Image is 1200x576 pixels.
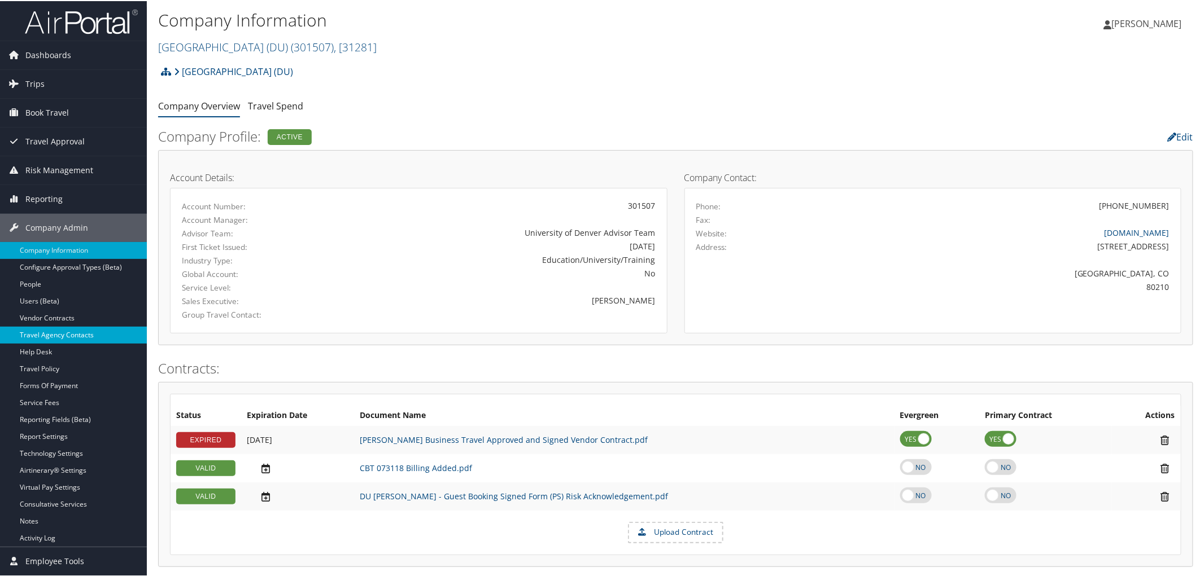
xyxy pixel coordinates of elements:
[25,98,69,126] span: Book Travel
[684,172,1182,181] h4: Company Contact:
[241,404,354,425] th: Expiration Date
[696,227,727,238] label: Website:
[247,433,272,444] span: [DATE]
[182,267,328,279] label: Global Account:
[696,213,711,225] label: Fax:
[360,461,472,472] a: CBT 073118 Billing Added.pdf
[1112,404,1181,425] th: Actions
[354,404,894,425] th: Document Name
[1155,490,1175,502] i: Remove Contract
[291,38,334,54] span: ( 301507 )
[158,7,848,31] h1: Company Information
[629,522,722,541] label: Upload Contract
[1104,6,1193,39] a: [PERSON_NAME]
[176,459,235,475] div: VALID
[25,213,88,241] span: Company Admin
[334,38,377,54] span: , [ 31281 ]
[174,59,293,82] a: [GEOGRAPHIC_DATA] (DU)
[182,281,328,292] label: Service Level:
[158,99,240,111] a: Company Overview
[25,184,63,212] span: Reporting
[170,172,667,181] h4: Account Details:
[346,239,656,251] div: [DATE]
[360,490,668,500] a: DU [PERSON_NAME] - Guest Booking Signed Form (PS) Risk Acknowledgement.pdf
[696,240,727,252] label: Address:
[696,200,721,211] label: Phone:
[819,280,1170,292] div: 80210
[346,266,656,278] div: No
[268,128,312,144] div: Active
[176,487,235,503] div: VALID
[894,404,979,425] th: Evergreen
[247,490,348,502] div: Add/Edit Date
[182,308,328,319] label: Group Travel Contact:
[25,7,138,34] img: airportal-logo.png
[1099,199,1170,210] div: [PHONE_NUMBER]
[346,199,656,210] div: 301507
[158,126,843,145] h2: Company Profile:
[182,240,328,252] label: First Ticket Issued:
[1168,130,1193,142] a: Edit
[182,200,328,211] label: Account Number:
[25,40,71,68] span: Dashboards
[25,155,93,183] span: Risk Management
[819,239,1170,251] div: [STREET_ADDRESS]
[248,99,303,111] a: Travel Spend
[25,126,85,155] span: Travel Approval
[247,434,348,444] div: Add/Edit Date
[1112,16,1182,29] span: [PERSON_NAME]
[25,69,45,97] span: Trips
[979,404,1112,425] th: Primary Contract
[1155,461,1175,473] i: Remove Contract
[182,294,328,306] label: Sales Executive:
[158,358,1193,377] h2: Contracts:
[247,461,348,473] div: Add/Edit Date
[346,253,656,265] div: Education/University/Training
[360,433,648,444] a: [PERSON_NAME] Business Travel Approved and Signed Vendor Contract.pdf
[182,227,328,238] label: Advisor Team:
[171,404,241,425] th: Status
[346,293,656,305] div: [PERSON_NAME]
[25,546,84,574] span: Employee Tools
[182,213,328,225] label: Account Manager:
[1105,226,1170,237] a: [DOMAIN_NAME]
[346,226,656,238] div: University of Denver Advisor Team
[182,254,328,265] label: Industry Type:
[819,266,1170,278] div: [GEOGRAPHIC_DATA], CO
[1155,433,1175,445] i: Remove Contract
[176,431,235,447] div: EXPIRED
[158,38,377,54] a: [GEOGRAPHIC_DATA] (DU)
